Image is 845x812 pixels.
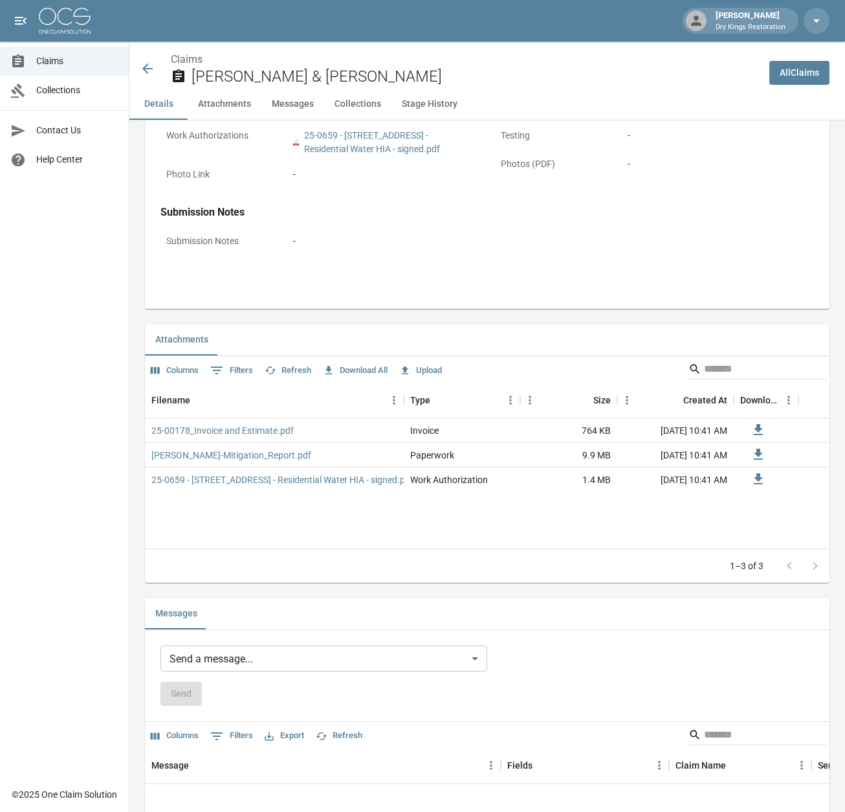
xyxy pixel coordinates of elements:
div: - [293,234,808,248]
div: [PERSON_NAME] [710,9,791,32]
a: 25-00178_Invoice and Estimate.pdf [151,424,294,437]
div: Type [410,382,430,418]
button: Show filters [207,726,256,747]
div: Download [740,382,779,418]
button: Details [129,89,188,120]
button: Messages [145,598,208,629]
p: Dry Kings Restoration [716,22,785,33]
span: Claims [36,54,118,68]
button: Select columns [148,726,202,746]
div: © 2025 One Claim Solution [12,788,117,801]
button: open drawer [8,8,34,34]
button: Attachments [188,89,261,120]
button: Refresh [261,361,314,381]
div: - [628,157,808,171]
p: 1–3 of 3 [730,559,763,572]
button: Sort [726,756,744,774]
div: Download [734,382,798,418]
span: Collections [36,84,118,97]
p: Work Authorizations [160,123,277,148]
button: Collections [324,89,391,120]
p: Photo Link [160,162,277,187]
button: Sort [532,756,551,774]
a: AllClaims [769,61,829,85]
button: Menu [617,390,637,410]
button: Sort [189,756,207,774]
div: [DATE] 10:41 AM [617,468,734,492]
div: Created At [617,382,734,418]
p: Submission Notes [160,229,277,254]
button: Show filters [207,360,256,381]
div: [DATE] 10:41 AM [617,418,734,443]
button: Menu [779,390,798,410]
div: Filename [151,382,190,418]
div: Created At [683,382,727,418]
div: [DATE] 10:41 AM [617,443,734,468]
button: Refresh [313,726,366,746]
button: Export [261,726,307,746]
div: Type [404,382,520,418]
div: related-list tabs [145,598,829,629]
button: Upload [396,361,445,381]
button: Menu [501,390,520,410]
button: Menu [520,390,540,410]
div: Claim Name [675,747,726,784]
div: Paperwork [410,449,454,462]
div: - [628,129,808,142]
button: Stage History [391,89,468,120]
span: Contact Us [36,124,118,137]
div: Claim Name [669,747,811,784]
a: pdf25-0659 - [STREET_ADDRESS] - Residential Water HIA - signed.pdf [293,129,474,156]
nav: breadcrumb [171,52,759,67]
button: Attachments [145,324,219,355]
div: 1.4 MB [520,468,617,492]
div: Fields [507,747,532,784]
img: ocs-logo-white-transparent.png [39,8,91,34]
a: 25-0659 - [STREET_ADDRESS] - Residential Water HIA - signed.pdf [151,473,413,486]
div: Size [520,382,617,418]
p: Photos (PDF) [495,152,611,177]
div: Size [593,382,611,418]
button: Select columns [148,361,202,381]
div: anchor tabs [129,89,845,120]
div: 764 KB [520,418,617,443]
div: related-list tabs [145,324,829,355]
div: Filename [145,382,404,418]
div: Search [688,725,827,748]
span: Help Center [36,153,118,166]
button: Menu [481,756,501,775]
div: Search [688,359,827,382]
div: 9.9 MB [520,443,617,468]
h4: Submission Notes [160,206,814,219]
div: - [293,168,474,181]
button: Menu [384,390,404,410]
button: Menu [650,756,669,775]
button: Menu [792,756,811,775]
button: Download All [320,361,391,381]
div: Send a message... [160,646,487,671]
div: Message [145,747,501,784]
a: Claims [171,53,203,65]
div: Work Authorization [410,473,488,486]
div: Message [151,747,189,784]
div: Invoice [410,424,439,437]
h2: [PERSON_NAME] & [PERSON_NAME] [192,67,759,86]
a: [PERSON_NAME]-Mitigation_Report.pdf [151,449,311,462]
div: Fields [501,747,669,784]
button: Messages [261,89,324,120]
p: Testing [495,123,611,148]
